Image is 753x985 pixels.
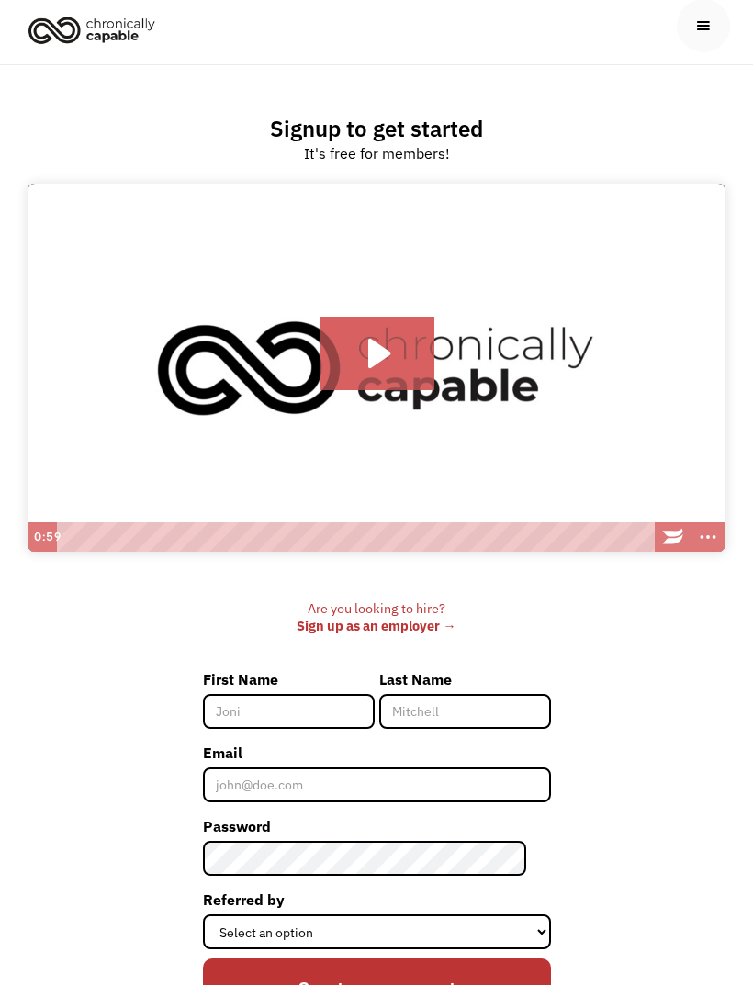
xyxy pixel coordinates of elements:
[203,665,375,694] label: First Name
[203,885,551,914] label: Referred by
[203,767,551,802] input: john@doe.com
[304,142,450,164] div: It's free for members!
[203,694,375,729] input: Joni
[66,522,647,552] div: Playbar
[379,694,551,729] input: Mitchell
[297,617,455,634] a: Sign up as an employer →
[320,317,434,390] button: Play Video: Introducing Chronically Capable
[656,522,691,552] a: Wistia Logo -- Learn More
[691,522,725,552] button: Show more buttons
[270,115,483,142] h2: Signup to get started
[379,665,551,694] label: Last Name
[23,9,161,50] img: Chronically Capable logo
[203,812,551,841] label: Password
[203,600,551,634] div: Are you looking to hire? ‍
[23,9,169,50] a: home
[28,184,725,552] img: Introducing Chronically Capable
[203,738,551,767] label: Email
